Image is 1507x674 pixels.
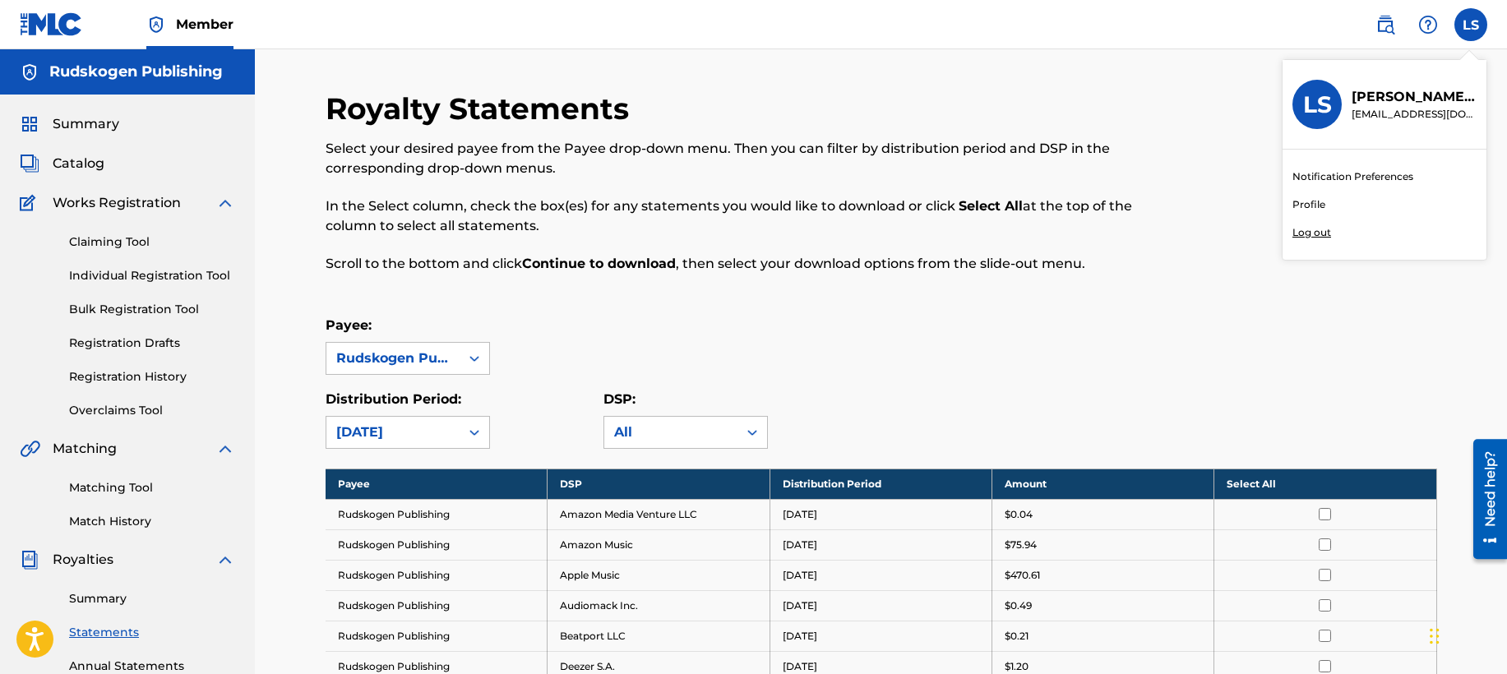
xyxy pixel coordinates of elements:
td: Rudskogen Publishing [326,621,548,651]
img: Summary [20,114,39,134]
th: Amount [992,469,1213,499]
a: Summary [69,590,235,607]
th: Select All [1214,469,1436,499]
h5: Rudskogen Publishing [49,62,223,81]
a: Registration Drafts [69,335,235,352]
iframe: Resource Center [1461,433,1507,566]
span: Matching [53,439,117,459]
h3: LS [1303,90,1332,119]
a: Registration History [69,368,235,385]
p: larsstalfors@parr3llc.com [1352,107,1477,122]
td: Beatport LLC [548,621,770,651]
td: [DATE] [770,499,992,529]
iframe: Chat Widget [1425,595,1507,674]
td: Amazon Media Venture LLC [548,499,770,529]
td: Rudskogen Publishing [326,529,548,560]
label: Payee: [326,317,372,333]
img: Matching [20,439,40,459]
a: Individual Registration Tool [69,267,235,284]
a: Profile [1292,197,1325,212]
p: $470.61 [1005,568,1040,583]
td: [DATE] [770,590,992,621]
img: MLC Logo [20,12,83,36]
td: Rudskogen Publishing [326,560,548,590]
img: Catalog [20,154,39,173]
a: SummarySummary [20,114,119,134]
a: Bulk Registration Tool [69,301,235,318]
p: $0.04 [1005,507,1033,522]
td: Rudskogen Publishing [326,499,548,529]
th: DSP [548,469,770,499]
img: Accounts [20,62,39,82]
label: Distribution Period: [326,391,461,407]
strong: Select All [959,198,1023,214]
h2: Royalty Statements [326,90,637,127]
p: In the Select column, check the box(es) for any statements you would like to download or click at... [326,196,1181,236]
img: Works Registration [20,193,41,213]
div: Drag [1430,612,1440,661]
img: help [1418,15,1438,35]
td: [DATE] [770,560,992,590]
a: CatalogCatalog [20,154,104,173]
img: Royalties [20,550,39,570]
p: Lars Stalfors [1352,87,1477,107]
td: Rudskogen Publishing [326,590,548,621]
div: Rudskogen Publishing [336,349,450,368]
label: DSP: [603,391,636,407]
p: Select your desired payee from the Payee drop-down menu. Then you can filter by distribution peri... [326,139,1181,178]
a: Match History [69,513,235,530]
div: [DATE] [336,422,450,442]
img: Top Rightsholder [146,15,166,35]
div: All [614,422,728,442]
a: Claiming Tool [69,233,235,251]
th: Distribution Period [770,469,992,499]
span: Works Registration [53,193,181,213]
a: Notification Preferences [1292,169,1413,184]
td: Amazon Music [548,529,770,560]
td: Apple Music [548,560,770,590]
a: Matching Tool [69,479,235,496]
p: $75.94 [1005,538,1037,552]
p: Log out [1292,225,1331,240]
img: expand [215,193,235,213]
div: Help [1412,8,1445,41]
span: Member [176,15,233,34]
th: Payee [326,469,548,499]
img: search [1375,15,1395,35]
td: Audiomack Inc. [548,590,770,621]
img: expand [215,550,235,570]
strong: Continue to download [522,256,676,271]
a: Overclaims Tool [69,402,235,419]
span: Royalties [53,550,113,570]
p: $0.21 [1005,629,1029,644]
a: Statements [69,624,235,641]
td: [DATE] [770,529,992,560]
div: User Menu [1454,8,1487,41]
p: Scroll to the bottom and click , then select your download options from the slide-out menu. [326,254,1181,274]
p: $1.20 [1005,659,1029,674]
img: expand [215,439,235,459]
td: [DATE] [770,621,992,651]
p: $0.49 [1005,598,1032,613]
span: Catalog [53,154,104,173]
a: Public Search [1369,8,1402,41]
span: Summary [53,114,119,134]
